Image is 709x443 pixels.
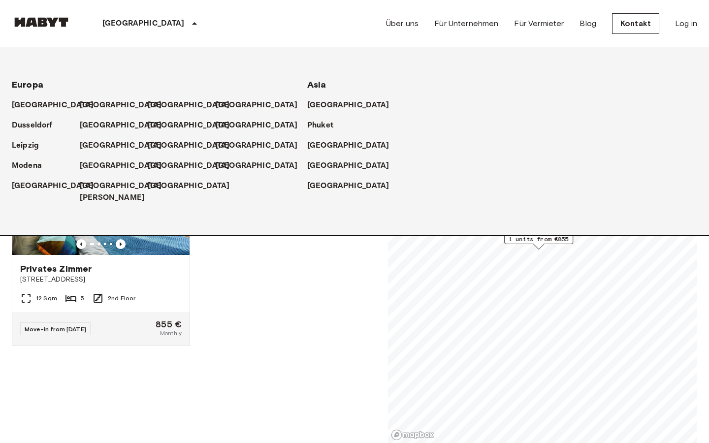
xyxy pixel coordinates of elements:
a: [GEOGRAPHIC_DATA][PERSON_NAME] [80,180,172,204]
p: Modena [12,160,42,172]
p: Dusseldorf [12,120,53,131]
p: [GEOGRAPHIC_DATA] [12,99,94,111]
span: Move-in from [DATE] [25,325,86,333]
a: Kontakt [612,13,659,34]
p: [GEOGRAPHIC_DATA] [216,120,298,131]
span: Monthly [160,329,182,338]
a: Marketing picture of unit DE-07-006-001-05HFPrevious imagePrevious imagePrivates Zimmer[STREET_AD... [12,136,190,346]
a: Dusseldorf [12,120,63,131]
a: [GEOGRAPHIC_DATA] [80,120,172,131]
p: [GEOGRAPHIC_DATA] [216,99,298,111]
a: Für Vermieter [514,18,564,30]
p: Leipzig [12,140,39,152]
p: [GEOGRAPHIC_DATA] [307,180,389,192]
a: [GEOGRAPHIC_DATA] [307,140,399,152]
a: Phuket [307,120,343,131]
a: Über uns [386,18,419,30]
p: [GEOGRAPHIC_DATA] [148,120,230,131]
a: Blog [580,18,596,30]
a: Log in [675,18,697,30]
a: [GEOGRAPHIC_DATA] [216,120,308,131]
p: [GEOGRAPHIC_DATA] [216,160,298,172]
a: [GEOGRAPHIC_DATA] [216,99,308,111]
span: Privates Zimmer [20,263,92,275]
p: [GEOGRAPHIC_DATA] [102,18,185,30]
span: [STREET_ADDRESS] [20,275,182,285]
div: Map marker [504,234,573,250]
a: Für Unternehmen [434,18,498,30]
a: [GEOGRAPHIC_DATA] [148,180,240,192]
a: [GEOGRAPHIC_DATA] [80,160,172,172]
span: 1 units from €855 [509,235,569,244]
p: [GEOGRAPHIC_DATA] [216,140,298,152]
a: [GEOGRAPHIC_DATA] [80,140,172,152]
a: Leipzig [12,140,49,152]
a: Mapbox logo [391,429,434,441]
span: 2nd Floor [108,294,135,303]
p: [GEOGRAPHIC_DATA] [12,180,94,192]
p: [GEOGRAPHIC_DATA] [307,99,389,111]
p: [GEOGRAPHIC_DATA] [80,99,162,111]
p: [GEOGRAPHIC_DATA] [80,120,162,131]
a: Modena [12,160,52,172]
a: [GEOGRAPHIC_DATA] [148,140,240,152]
p: [GEOGRAPHIC_DATA][PERSON_NAME] [80,180,162,204]
a: [GEOGRAPHIC_DATA] [307,180,399,192]
p: [GEOGRAPHIC_DATA] [80,160,162,172]
p: [GEOGRAPHIC_DATA] [80,140,162,152]
p: Phuket [307,120,333,131]
p: [GEOGRAPHIC_DATA] [148,99,230,111]
img: Habyt [12,17,71,27]
span: 12 Sqm [36,294,57,303]
a: [GEOGRAPHIC_DATA] [307,99,399,111]
button: Previous image [116,239,126,249]
a: [GEOGRAPHIC_DATA] [307,160,399,172]
span: Europa [12,79,43,90]
a: [GEOGRAPHIC_DATA] [12,99,104,111]
p: [GEOGRAPHIC_DATA] [148,180,230,192]
a: [GEOGRAPHIC_DATA] [80,99,172,111]
span: Asia [307,79,326,90]
p: [GEOGRAPHIC_DATA] [307,160,389,172]
p: [GEOGRAPHIC_DATA] [148,140,230,152]
p: [GEOGRAPHIC_DATA] [307,140,389,152]
p: [GEOGRAPHIC_DATA] [148,160,230,172]
a: [GEOGRAPHIC_DATA] [148,99,240,111]
a: [GEOGRAPHIC_DATA] [148,160,240,172]
span: 5 [81,294,84,303]
a: [GEOGRAPHIC_DATA] [216,160,308,172]
a: [GEOGRAPHIC_DATA] [148,120,240,131]
span: 855 € [156,320,182,329]
a: [GEOGRAPHIC_DATA] [216,140,308,152]
a: [GEOGRAPHIC_DATA] [12,180,104,192]
button: Previous image [76,239,86,249]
